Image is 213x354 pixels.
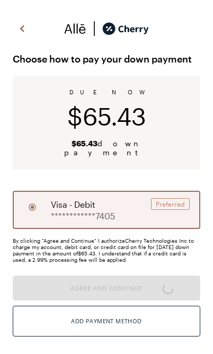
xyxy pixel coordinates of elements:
img: svg%3e [86,21,102,37]
span: $65.43 [67,102,146,130]
img: svg%3e [16,21,29,37]
button: Agree and Continue [13,276,200,300]
span: Choose how to pay your down payment [13,50,200,67]
b: $65.43 [72,139,97,148]
img: cherry_black_logo-DrOE_MJI.svg [102,21,149,37]
span: visa - debit [51,198,95,211]
span: DUE NOW [69,88,144,95]
img: svg%3e [64,21,86,37]
button: Add Payment Method [13,306,200,337]
span: down payment [25,139,188,157]
div: Preferred [151,198,190,210]
div: By clicking "Agree and Continue" I authorize Cherry Technologies Inc. to charge my account, debit... [13,237,200,263]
